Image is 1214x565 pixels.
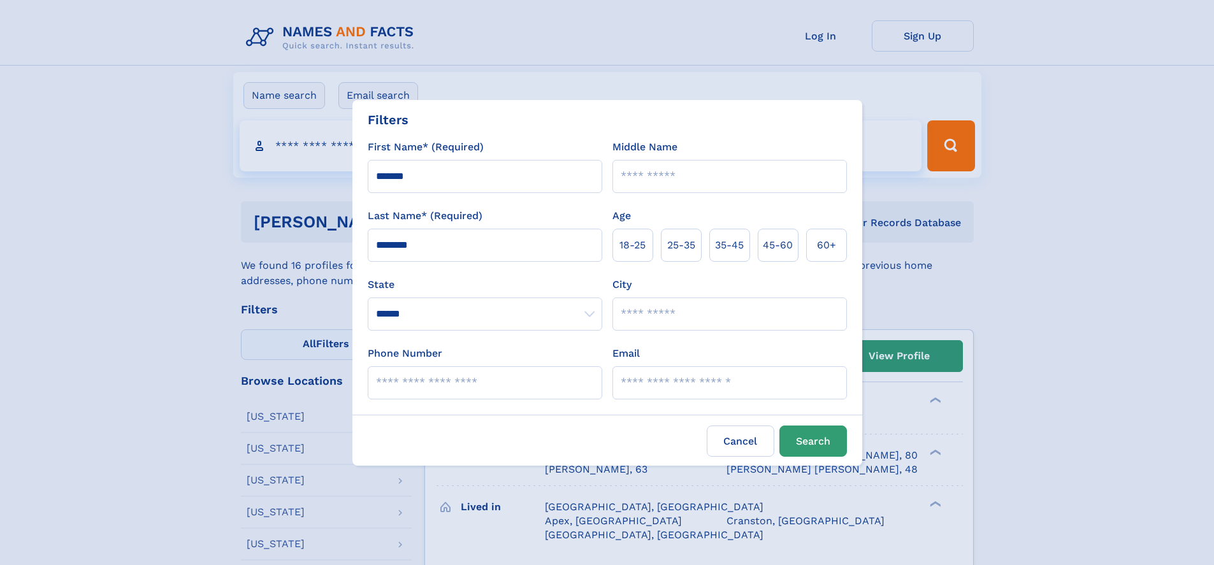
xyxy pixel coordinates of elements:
label: First Name* (Required) [368,139,484,155]
label: Email [612,346,640,361]
label: Middle Name [612,139,677,155]
label: Cancel [707,426,774,457]
span: 18‑25 [619,238,646,253]
span: 35‑45 [715,238,744,253]
label: State [368,277,602,292]
span: 45‑60 [763,238,793,253]
label: Age [612,208,631,224]
span: 25‑35 [667,238,695,253]
span: 60+ [817,238,836,253]
label: City [612,277,632,292]
label: Last Name* (Required) [368,208,482,224]
div: Filters [368,110,408,129]
button: Search [779,426,847,457]
label: Phone Number [368,346,442,361]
